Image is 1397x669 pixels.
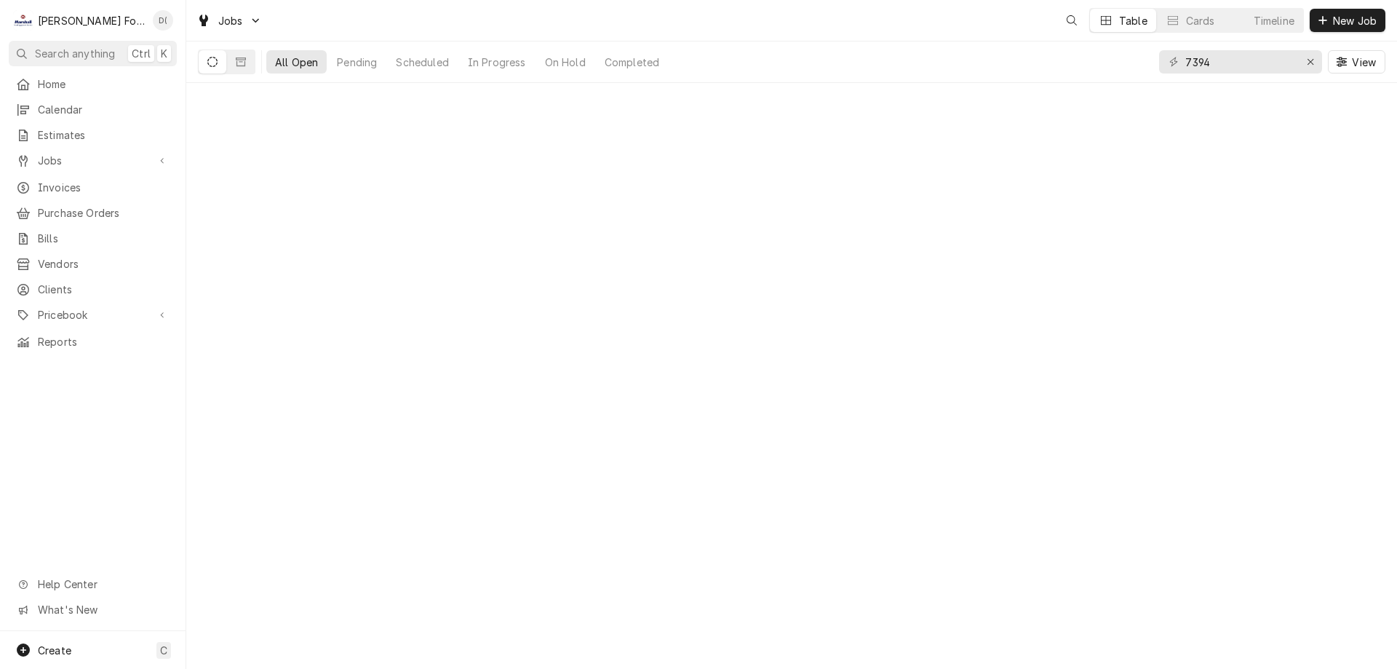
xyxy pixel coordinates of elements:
div: Completed [605,55,659,70]
a: Go to Pricebook [9,303,177,327]
div: Derek Testa (81)'s Avatar [153,10,173,31]
div: [PERSON_NAME] Food Equipment Service [38,13,145,28]
span: Estimates [38,127,170,143]
button: Erase input [1299,50,1322,74]
div: All Open [275,55,318,70]
div: M [13,10,33,31]
button: New Job [1310,9,1385,32]
span: Jobs [218,13,243,28]
span: Vendors [38,256,170,272]
div: Timeline [1254,13,1294,28]
button: Open search [1060,9,1083,32]
div: In Progress [468,55,526,70]
div: On Hold [545,55,586,70]
a: Calendar [9,98,177,122]
span: Reports [38,334,170,349]
a: Vendors [9,252,177,276]
input: Keyword search [1185,50,1294,74]
span: Bills [38,231,170,246]
span: What's New [38,602,168,617]
a: Go to Jobs [9,149,177,173]
span: Calendar [38,102,170,117]
span: Invoices [38,180,170,195]
span: Search anything [35,46,115,61]
div: Pending [337,55,377,70]
span: View [1349,55,1379,70]
span: Home [38,76,170,92]
button: View [1328,50,1385,74]
a: Clients [9,277,177,301]
span: Clients [38,282,170,297]
span: K [161,46,167,61]
button: Search anythingCtrlK [9,41,177,66]
span: Create [38,644,71,657]
div: Scheduled [396,55,448,70]
a: Bills [9,226,177,250]
a: Home [9,72,177,96]
a: Go to What's New [9,598,177,622]
span: Jobs [38,153,148,168]
a: Go to Jobs [191,9,268,33]
a: Estimates [9,123,177,147]
a: Reports [9,330,177,354]
a: Purchase Orders [9,201,177,225]
div: Marshall Food Equipment Service's Avatar [13,10,33,31]
span: Help Center [38,577,168,592]
div: Table [1119,13,1147,28]
span: Purchase Orders [38,205,170,221]
a: Go to Help Center [9,572,177,596]
span: Pricebook [38,307,148,322]
a: Invoices [9,175,177,199]
span: Ctrl [132,46,151,61]
span: C [160,643,167,658]
div: Cards [1186,13,1215,28]
div: D( [153,10,173,31]
span: New Job [1330,13,1380,28]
